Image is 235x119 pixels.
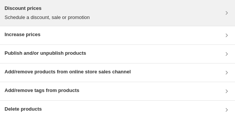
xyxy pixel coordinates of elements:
[5,87,79,94] h3: Add/remove tags from products
[5,31,41,38] h3: Increase prices
[5,68,131,76] h3: Add/remove products from online store sales channel
[5,49,86,57] h3: Publish and/or unpublish products
[5,105,42,113] h3: Delete products
[5,5,90,12] h3: Discount prices
[5,14,90,21] p: Schedule a discount, sale or promotion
